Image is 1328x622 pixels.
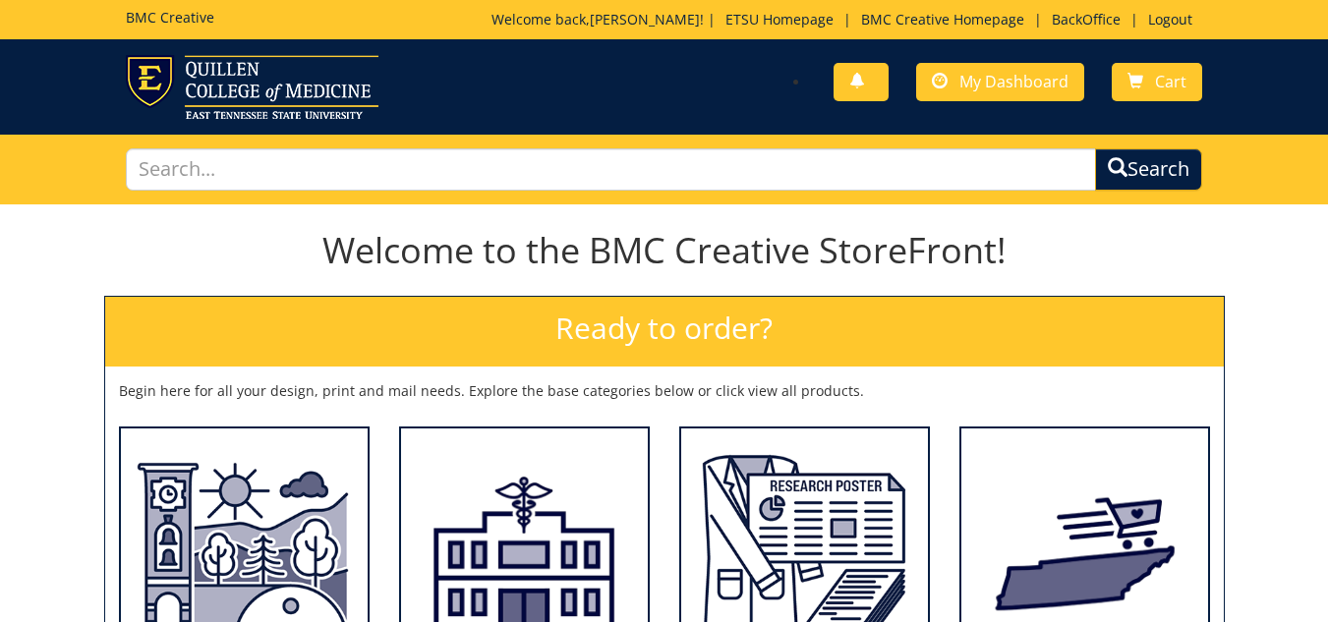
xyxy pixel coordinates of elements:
[1112,63,1202,101] a: Cart
[590,10,700,28] a: [PERSON_NAME]
[959,71,1068,92] span: My Dashboard
[491,10,1202,29] p: Welcome back, ! | | | |
[1042,10,1130,28] a: BackOffice
[851,10,1034,28] a: BMC Creative Homepage
[1138,10,1202,28] a: Logout
[1095,148,1202,191] button: Search
[104,231,1225,270] h1: Welcome to the BMC Creative StoreFront!
[1155,71,1186,92] span: Cart
[126,55,378,119] img: ETSU logo
[105,297,1224,367] h2: Ready to order?
[716,10,843,28] a: ETSU Homepage
[126,148,1097,191] input: Search...
[916,63,1084,101] a: My Dashboard
[126,10,214,25] h5: BMC Creative
[119,381,1210,401] p: Begin here for all your design, print and mail needs. Explore the base categories below or click ...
